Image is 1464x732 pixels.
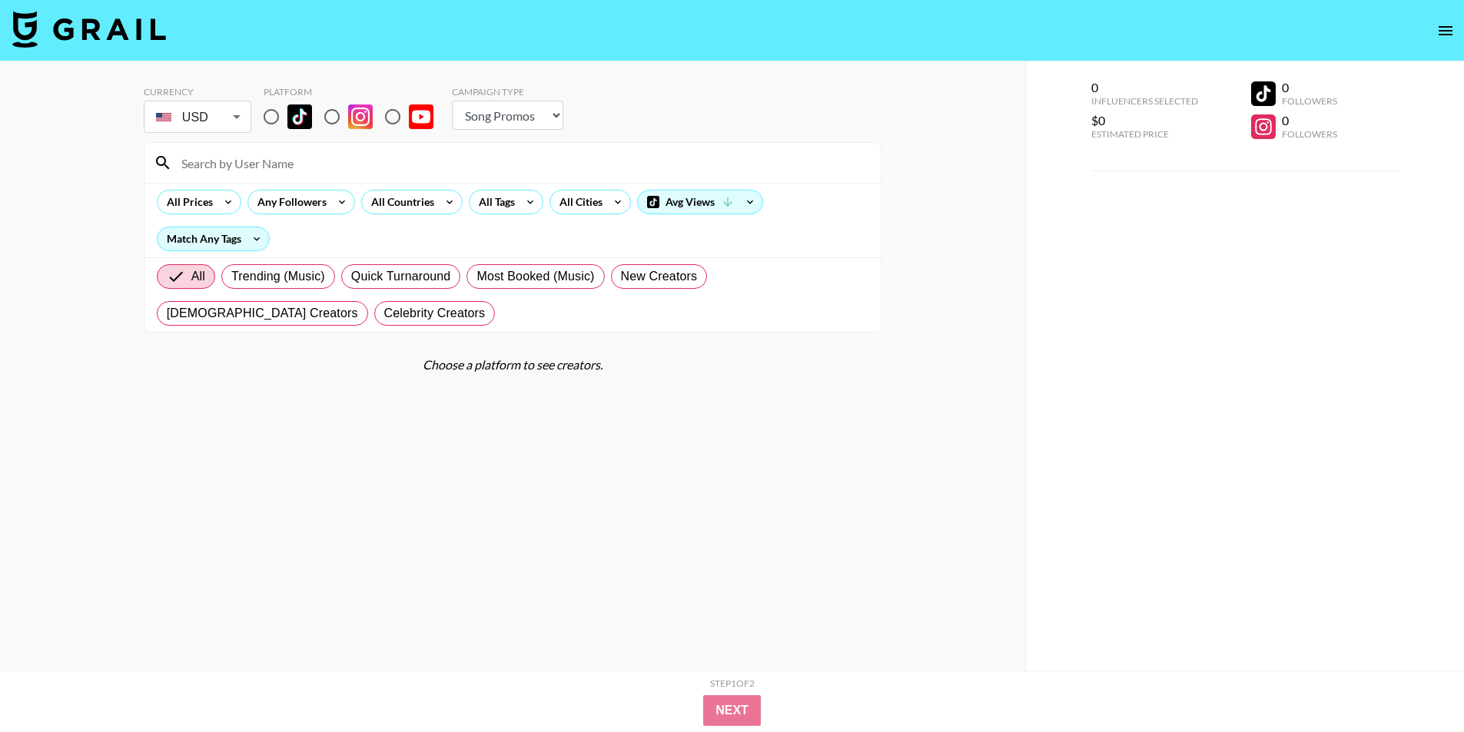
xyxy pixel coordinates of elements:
[348,104,373,129] img: Instagram
[144,357,881,373] div: Choose a platform to see creators.
[158,227,269,250] div: Match Any Tags
[1091,113,1198,128] div: $0
[264,86,446,98] div: Platform
[1091,80,1198,95] div: 0
[1282,80,1337,95] div: 0
[384,304,486,323] span: Celebrity Creators
[1091,95,1198,107] div: Influencers Selected
[1282,95,1337,107] div: Followers
[638,190,762,214] div: Avg Views
[621,267,698,286] span: New Creators
[231,267,325,286] span: Trending (Music)
[1387,655,1446,714] iframe: Drift Widget Chat Controller
[1282,128,1337,140] div: Followers
[1430,15,1461,46] button: open drawer
[144,86,251,98] div: Currency
[167,304,358,323] span: [DEMOGRAPHIC_DATA] Creators
[470,190,518,214] div: All Tags
[1282,113,1337,128] div: 0
[158,190,216,214] div: All Prices
[476,267,594,286] span: Most Booked (Music)
[703,695,761,726] button: Next
[351,267,451,286] span: Quick Turnaround
[191,267,205,286] span: All
[248,190,330,214] div: Any Followers
[409,104,433,129] img: YouTube
[362,190,437,214] div: All Countries
[550,190,606,214] div: All Cities
[1091,128,1198,140] div: Estimated Price
[147,104,248,131] div: USD
[452,86,563,98] div: Campaign Type
[172,151,871,175] input: Search by User Name
[710,677,755,689] div: Step 1 of 2
[287,104,312,129] img: TikTok
[12,11,166,48] img: Grail Talent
